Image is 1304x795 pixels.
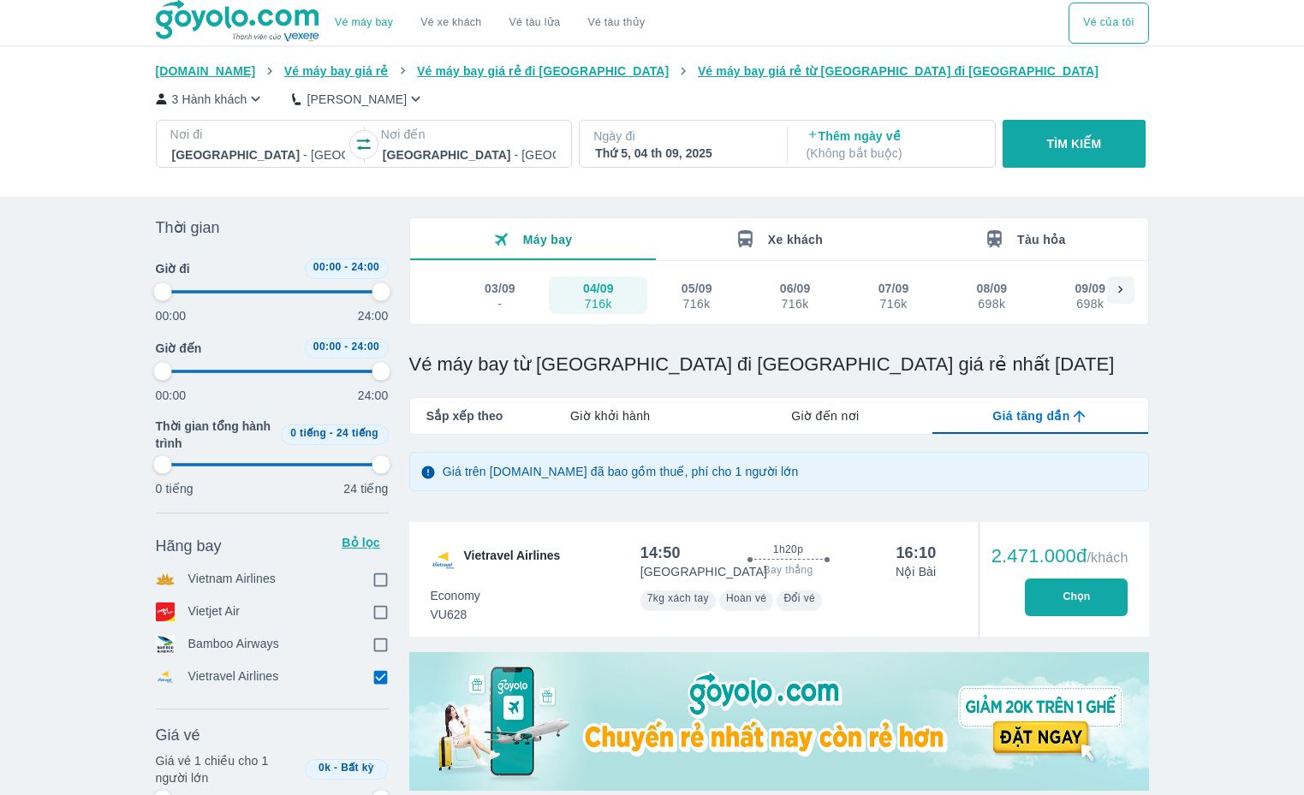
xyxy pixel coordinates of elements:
[879,297,908,311] div: 716k
[156,418,274,452] span: Thời gian tổng hành trình
[313,341,342,353] span: 00:00
[443,463,799,480] p: Giá trên [DOMAIN_NAME] đã bao gồm thuế, phí cho 1 người lớn
[409,652,1149,791] img: media-0
[682,280,712,297] div: 05/09
[172,91,247,108] p: 3 Hành khách
[170,126,347,143] p: Nơi đi
[1025,578,1128,616] button: Chọn
[1069,3,1148,44] button: Vé của tôi
[430,547,457,574] img: VU
[1003,120,1146,168] button: TÌM KIẾM
[1087,550,1128,565] span: /khách
[595,145,768,162] div: Thứ 5, 04 th 09, 2025
[334,529,389,556] button: Bỏ lọc
[358,307,389,324] p: 24:00
[420,16,481,29] a: Vé xe khách
[783,592,815,604] span: Đổi vé
[780,280,811,297] div: 06/09
[781,297,810,311] div: 716k
[682,297,712,311] div: 716k
[290,427,326,439] span: 0 tiếng
[188,602,241,621] p: Vietjet Air
[156,752,298,786] p: Giá vé 1 chiều cho 1 người lớn
[344,341,348,353] span: -
[773,543,803,556] span: 1h20p
[485,297,515,311] div: -
[426,407,503,424] span: Sắp xếp theo
[768,233,823,246] span: Xe khách
[188,635,279,654] p: Bamboo Airways
[431,606,480,623] span: VU628
[584,297,613,311] div: 716k
[485,280,515,297] div: 03/09
[1017,233,1066,246] span: Tàu hỏa
[1069,3,1148,44] div: choose transportation mode
[992,407,1069,424] span: Giá tăng dần
[292,90,425,108] button: [PERSON_NAME]
[336,427,378,439] span: 24 tiếng
[726,592,767,604] span: Hoàn vé
[156,260,190,277] span: Giờ đi
[313,261,342,273] span: 00:00
[431,587,480,604] span: Economy
[343,480,388,497] p: 24 tiếng
[321,3,658,44] div: choose transportation mode
[156,90,265,108] button: 3 Hành khách
[791,407,859,424] span: Giờ đến nơi
[156,480,194,497] p: 0 tiếng
[978,297,1007,311] div: 698k
[156,340,202,357] span: Giờ đến
[523,233,573,246] span: Máy bay
[156,536,222,556] span: Hãng bay
[991,546,1128,567] div: 2.471.000đ
[307,91,407,108] p: [PERSON_NAME]
[156,217,220,238] span: Thời gian
[156,64,256,78] span: [DOMAIN_NAME]
[330,427,333,439] span: -
[640,563,767,580] p: [GEOGRAPHIC_DATA]
[334,762,337,774] span: -
[381,126,557,143] p: Nơi đến
[464,547,561,574] span: Vietravel Airlines
[593,128,770,145] p: Ngày đi
[1047,135,1102,152] p: TÌM KIẾM
[878,280,909,297] div: 07/09
[417,64,669,78] span: Vé máy bay giá rẻ đi [GEOGRAPHIC_DATA]
[640,543,681,563] div: 14:50
[358,387,389,404] p: 24:00
[341,534,382,551] p: Bỏ lọc
[896,543,936,563] div: 16:10
[977,280,1008,297] div: 08/09
[341,762,374,774] span: Bất kỳ
[156,387,187,404] p: 00:00
[335,16,393,29] a: Vé máy bay
[351,261,379,273] span: 24:00
[1075,280,1105,297] div: 09/09
[698,64,1099,78] span: Vé máy bay giá rẻ từ [GEOGRAPHIC_DATA] đi [GEOGRAPHIC_DATA]
[896,563,936,580] p: Nội Bài
[647,592,709,604] span: 7kg xách tay
[188,570,277,589] p: Vietnam Airlines
[156,725,200,745] span: Giá vé
[344,261,348,273] span: -
[807,145,979,162] p: ( Không bắt buộc )
[451,276,1107,314] div: scrollable day and price
[496,3,575,44] a: Vé tàu lửa
[1075,297,1105,311] div: 698k
[583,280,614,297] div: 04/09
[574,3,658,44] button: Vé tàu thủy
[807,128,979,162] p: Thêm ngày về
[503,398,1147,434] div: lab API tabs example
[188,667,279,686] p: Vietravel Airlines
[351,341,379,353] span: 24:00
[284,64,389,78] span: Vé máy bay giá rẻ
[156,307,187,324] p: 00:00
[409,353,1149,377] h1: Vé máy bay từ [GEOGRAPHIC_DATA] đi [GEOGRAPHIC_DATA] giá rẻ nhất [DATE]
[319,762,330,774] span: 0k
[570,407,650,424] span: Giờ khởi hành
[156,62,1149,80] nav: breadcrumb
